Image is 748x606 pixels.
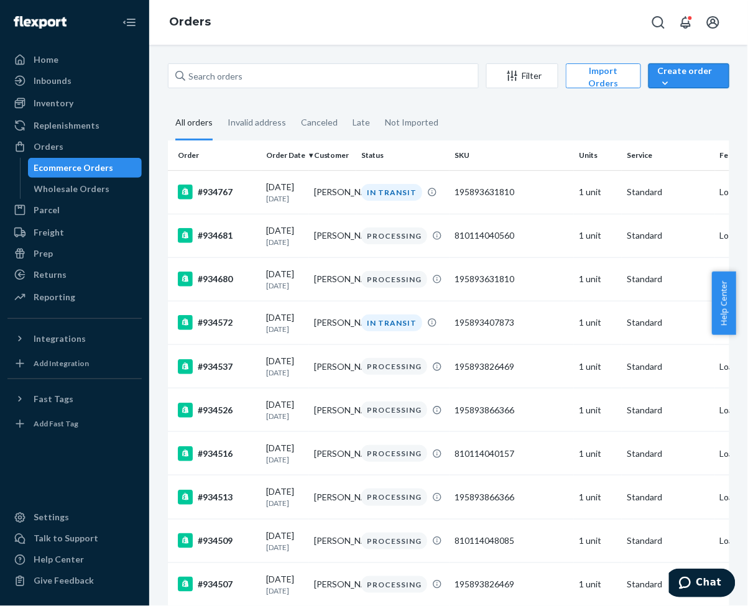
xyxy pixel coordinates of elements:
a: Home [7,50,142,70]
a: Replenishments [7,116,142,135]
div: Home [34,53,58,66]
div: [DATE] [266,311,304,334]
div: #934513 [178,490,256,505]
p: [DATE] [266,498,304,508]
a: Help Center [7,550,142,570]
button: Fast Tags [7,389,142,409]
div: [DATE] [266,442,304,465]
div: Not Imported [385,106,438,139]
div: [DATE] [266,181,304,204]
div: Add Integration [34,358,89,369]
div: 810114048085 [455,535,569,547]
div: [DATE] [266,530,304,553]
div: Invalid address [228,106,286,139]
div: Filter [487,70,558,82]
button: Help Center [712,272,736,335]
div: [DATE] [266,224,304,247]
td: 1 unit [574,257,622,301]
div: All orders [175,106,213,140]
td: [PERSON_NAME] [309,519,357,562]
div: #934507 [178,577,256,592]
th: Order [168,140,261,170]
input: Search orders [168,63,479,88]
div: Settings [34,512,69,524]
div: [DATE] [266,485,304,508]
div: 195893631810 [455,273,569,285]
div: 195893407873 [455,316,569,329]
p: Standard [627,360,710,373]
div: IN TRANSIT [361,184,422,201]
div: #934680 [178,272,256,287]
div: [DATE] [266,268,304,291]
p: [DATE] [266,280,304,291]
td: 1 unit [574,214,622,257]
div: 195893631810 [455,186,569,198]
div: Wholesale Orders [34,183,110,195]
button: Talk to Support [7,529,142,549]
p: [DATE] [266,237,304,247]
div: 810114040157 [455,448,569,460]
td: [PERSON_NAME] [309,301,357,344]
div: PROCESSING [361,271,427,288]
div: PROCESSING [361,533,427,549]
div: 195893866366 [455,491,569,503]
div: Canceled [301,106,338,139]
p: [DATE] [266,454,304,465]
button: Give Feedback [7,571,142,591]
div: #934681 [178,228,256,243]
div: [DATE] [266,355,304,378]
a: Reporting [7,287,142,307]
div: #934516 [178,446,256,461]
a: Add Integration [7,354,142,374]
th: Units [574,140,622,170]
div: Parcel [34,204,60,216]
p: Standard [627,404,710,416]
div: 195893826469 [455,360,569,373]
div: PROCESSING [361,227,427,244]
td: 1 unit [574,170,622,214]
td: 1 unit [574,345,622,388]
div: #934572 [178,315,256,330]
th: Service [622,140,715,170]
div: PROCESSING [361,489,427,505]
p: Standard [627,448,710,460]
button: Filter [486,63,558,88]
div: Orders [34,140,63,153]
div: Returns [34,269,67,281]
td: [PERSON_NAME] [309,214,357,257]
div: Inventory [34,97,73,109]
img: Flexport logo [14,16,67,29]
td: 1 unit [574,432,622,475]
p: [DATE] [266,585,304,596]
div: IN TRANSIT [361,314,422,331]
a: Prep [7,244,142,264]
div: Ecommerce Orders [34,162,114,174]
td: 1 unit [574,301,622,344]
div: #934537 [178,359,256,374]
p: Standard [627,578,710,590]
td: 1 unit [574,519,622,562]
td: [PERSON_NAME] [309,257,357,301]
div: #934509 [178,533,256,548]
div: [DATE] [266,398,304,421]
div: PROCESSING [361,445,427,462]
p: [DATE] [266,411,304,421]
button: Open account menu [701,10,726,35]
a: Orders [169,15,211,29]
p: Standard [627,229,710,242]
th: Status [356,140,450,170]
div: Fast Tags [34,393,73,405]
button: Create order [649,63,729,88]
th: Order Date [261,140,309,170]
button: Import Orders [566,63,641,88]
div: 195893826469 [455,578,569,590]
div: Customer [314,150,352,160]
div: Create order [658,65,720,90]
a: Freight [7,223,142,242]
div: Prep [34,247,53,260]
p: Standard [627,535,710,547]
div: Talk to Support [34,533,98,545]
p: [DATE] [266,193,304,204]
th: SKU [450,140,574,170]
td: [PERSON_NAME] [309,562,357,606]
